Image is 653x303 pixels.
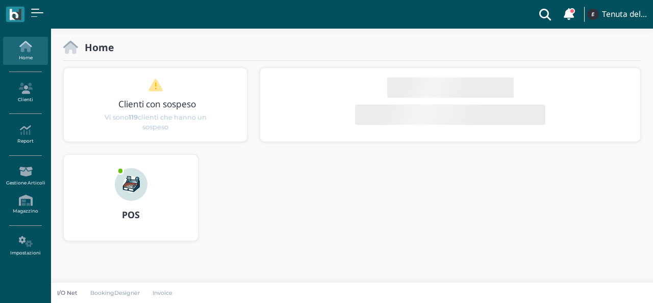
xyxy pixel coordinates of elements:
a: ... POS [63,154,198,253]
a: Impostazioni [3,232,47,260]
span: Vi sono clienti che hanno un sospeso [102,112,210,131]
h2: Home [78,42,114,53]
a: Clienti con sospeso Vi sono119clienti che hanno un sospeso [83,78,228,132]
a: Report [3,121,47,149]
img: ... [115,168,147,201]
div: 1 / 1 [64,68,247,142]
iframe: Help widget launcher [581,271,644,294]
a: Clienti [3,79,47,107]
b: POS [122,208,140,221]
b: 119 [129,113,138,121]
img: logo [9,9,21,20]
a: Magazzino [3,191,47,219]
a: ... Tenuta del Barco [586,2,647,27]
h4: Tenuta del Barco [602,10,647,19]
a: Home [3,37,47,65]
a: Gestione Articoli [3,162,47,190]
h3: Clienti con sospeso [85,99,230,109]
img: ... [587,9,598,20]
